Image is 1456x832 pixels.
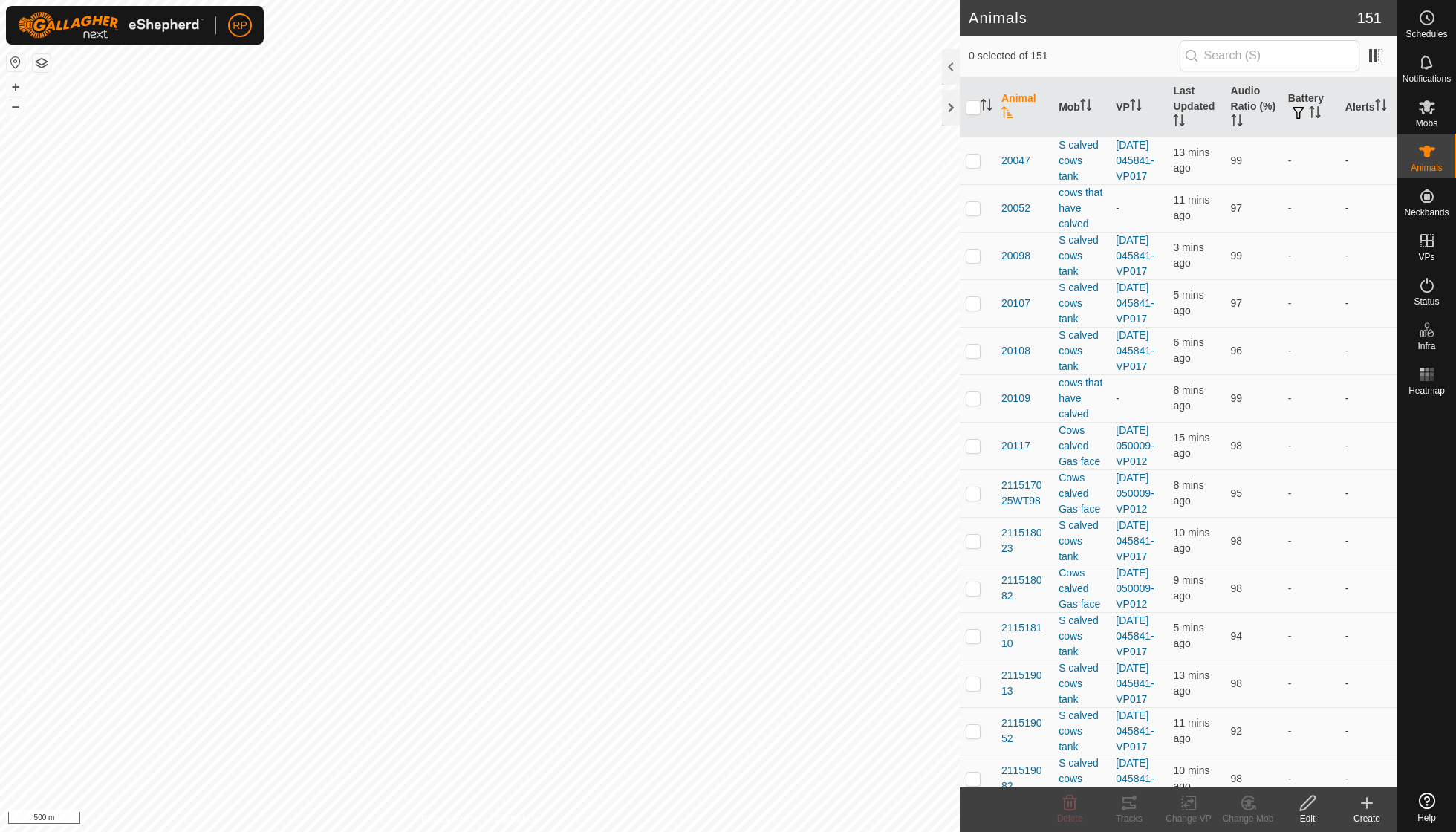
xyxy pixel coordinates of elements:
a: [DATE] 045841-VP017 [1116,282,1154,325]
span: 98 [1231,677,1243,689]
app-display-virtual-paddock-transition: - [1116,202,1119,214]
a: [DATE] 050009-VP012 [1116,472,1154,515]
div: S calved cows tank [1059,518,1104,565]
span: VPs [1418,253,1434,261]
a: [DATE] 045841-VP017 [1116,519,1154,562]
span: 7 Oct 2025 at 5:50 PM [1173,669,1209,697]
span: Neckbands [1404,208,1449,217]
td: - [1339,612,1397,660]
span: 20109 [1001,391,1030,406]
a: [DATE] 045841-VP017 [1116,614,1154,657]
td: - [1339,327,1397,374]
span: Help [1417,813,1436,822]
td: - [1282,374,1339,422]
span: Infra [1417,342,1435,351]
a: [DATE] 045841-VP017 [1116,139,1154,182]
span: 211517025WT98 [1001,478,1047,509]
span: 94 [1231,630,1243,642]
span: 211518023 [1001,525,1047,556]
span: 0 selected of 151 [969,48,1180,64]
p-sorticon: Activate to sort [1080,101,1092,113]
th: Battery [1282,77,1339,137]
span: 7 Oct 2025 at 5:52 PM [1173,717,1209,744]
div: Cows calved Gas face [1059,565,1104,612]
td: - [1282,232,1339,279]
button: Map Layers [33,54,51,72]
span: 99 [1231,392,1243,404]
span: 20052 [1001,201,1030,216]
span: 7 Oct 2025 at 6:00 PM [1173,241,1203,269]
span: 20098 [1001,248,1030,264]
td: - [1339,422,1397,469]
div: S calved cows tank [1059,137,1104,184]
span: 151 [1357,7,1382,29]
td: - [1339,374,1397,422]
div: Cows calved Gas face [1059,470,1104,517]
span: 7 Oct 2025 at 5:54 PM [1173,574,1203,602]
span: 98 [1231,535,1243,547]
span: 92 [1231,725,1243,737]
td: - [1282,422,1339,469]
span: 20108 [1001,343,1030,359]
td: - [1282,327,1339,374]
a: [DATE] 045841-VP017 [1116,662,1154,705]
td: - [1339,279,1397,327]
span: 97 [1231,202,1243,214]
p-sorticon: Activate to sort [981,101,992,113]
span: 98 [1231,440,1243,452]
td: - [1282,184,1339,232]
td: - [1339,517,1397,565]
a: [DATE] 050009-VP012 [1116,567,1154,610]
span: 211519082 [1001,763,1047,794]
div: S calved cows tank [1059,613,1104,660]
div: S calved cows tank [1059,660,1104,707]
span: Delete [1057,813,1083,824]
div: Tracks [1099,812,1159,825]
span: 211518082 [1001,573,1047,604]
div: S calved cows tank [1059,280,1104,327]
p-sorticon: Activate to sort [1309,108,1321,120]
h2: Animals [969,9,1357,27]
button: Reset Map [7,53,25,71]
th: Audio Ratio (%) [1225,77,1282,137]
td: - [1339,660,1397,707]
input: Search (S) [1180,40,1359,71]
span: Animals [1411,163,1443,172]
span: 7 Oct 2025 at 5:50 PM [1173,146,1209,174]
button: + [7,78,25,96]
a: [DATE] 045841-VP017 [1116,329,1154,372]
p-sorticon: Activate to sort [1130,101,1142,113]
td: - [1339,707,1397,755]
a: [DATE] 045841-VP017 [1116,709,1154,753]
span: 211518110 [1001,620,1047,651]
img: Gallagher Logo [18,12,204,39]
td: - [1282,612,1339,660]
div: cows that have calved [1059,375,1104,422]
span: 7 Oct 2025 at 5:49 PM [1173,432,1209,459]
span: 20047 [1001,153,1030,169]
td: - [1282,279,1339,327]
td: - [1339,232,1397,279]
td: - [1282,707,1339,755]
td: - [1282,755,1339,802]
td: - [1282,660,1339,707]
span: RP [233,18,247,33]
td: - [1282,137,1339,184]
div: Edit [1278,812,1337,825]
div: S calved cows tank [1059,755,1104,802]
td: - [1339,565,1397,612]
th: Mob [1053,77,1110,137]
p-sorticon: Activate to sort [1375,101,1387,113]
span: 7 Oct 2025 at 5:59 PM [1173,622,1203,649]
span: Status [1414,297,1439,306]
span: Notifications [1403,74,1451,83]
span: 98 [1231,773,1243,784]
span: Heatmap [1408,386,1445,395]
span: 7 Oct 2025 at 5:57 PM [1173,337,1203,364]
div: Change VP [1159,812,1218,825]
td: - [1339,184,1397,232]
th: Alerts [1339,77,1397,137]
p-sorticon: Activate to sort [1001,108,1013,120]
span: 20107 [1001,296,1030,311]
span: Schedules [1405,30,1447,39]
